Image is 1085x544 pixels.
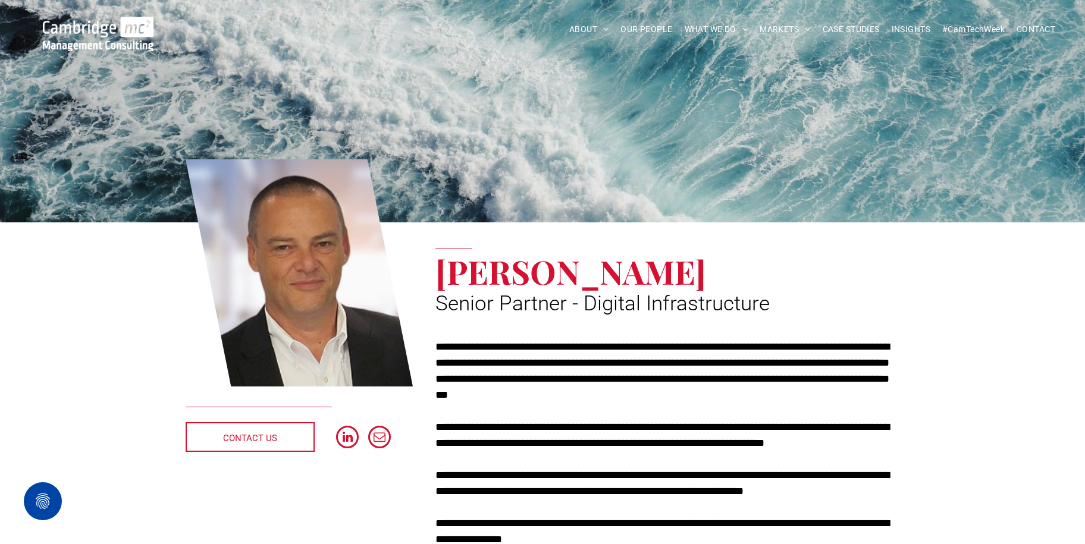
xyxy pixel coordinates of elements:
[1011,20,1061,39] a: CONTACT
[817,20,886,39] a: CASE STUDIES
[43,18,153,31] a: Your Business Transformed | Cambridge Management Consulting
[936,20,1011,39] a: #CamTechWeek
[679,20,754,39] a: WHAT WE DO
[563,20,615,39] a: ABOUT
[754,20,816,39] a: MARKETS
[435,249,706,293] span: [PERSON_NAME]
[186,158,413,388] a: Digital Infrastructure | Andy Bax | Cambridge Management Consulting
[614,20,678,39] a: OUR PEOPLE
[368,426,391,451] a: email
[43,17,153,51] img: Cambridge MC Logo, digital infrastructure
[435,291,770,316] span: Senior Partner - Digital Infrastructure
[336,426,359,451] a: linkedin
[223,423,277,453] span: CONTACT US
[886,20,936,39] a: INSIGHTS
[186,422,315,452] a: CONTACT US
